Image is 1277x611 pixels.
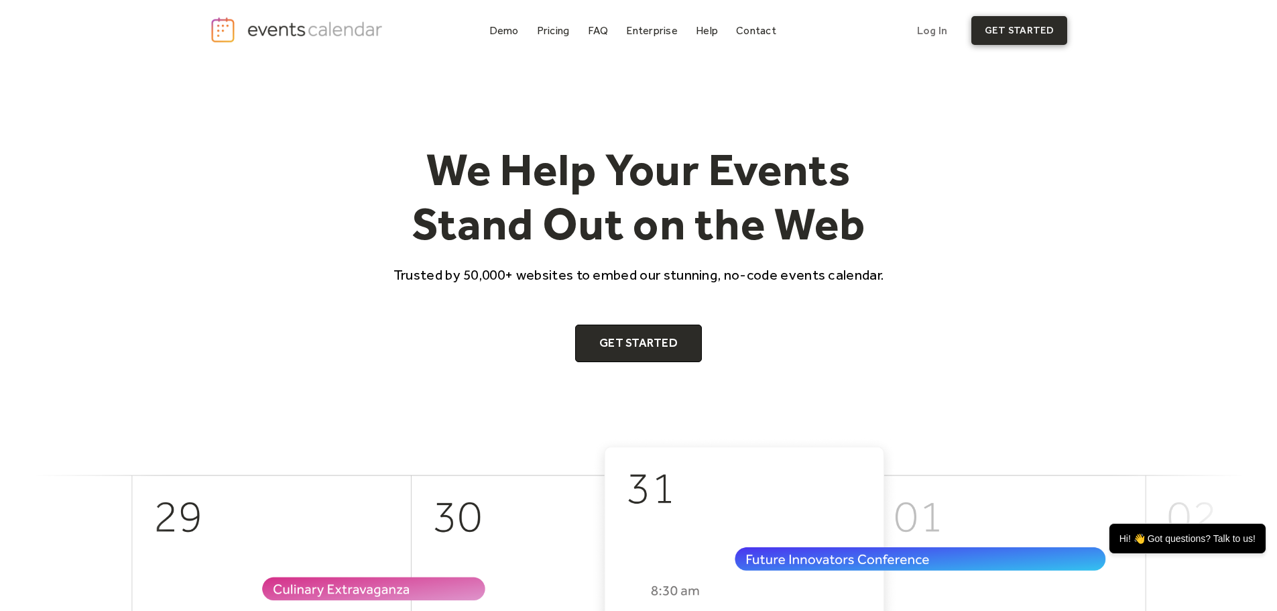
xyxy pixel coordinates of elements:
a: get started [971,16,1067,45]
a: Contact [731,21,782,40]
div: Contact [736,27,776,34]
div: FAQ [588,27,609,34]
a: Enterprise [621,21,682,40]
a: Get Started [575,325,702,362]
div: Help [696,27,718,34]
a: Log In [904,16,961,45]
p: Trusted by 50,000+ websites to embed our stunning, no-code events calendar. [381,265,896,284]
div: Pricing [537,27,570,34]
div: Demo [489,27,519,34]
a: Pricing [532,21,575,40]
a: Demo [484,21,524,40]
a: FAQ [583,21,614,40]
a: home [210,16,387,44]
a: Help [690,21,723,40]
div: Enterprise [626,27,677,34]
h1: We Help Your Events Stand Out on the Web [381,142,896,252]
